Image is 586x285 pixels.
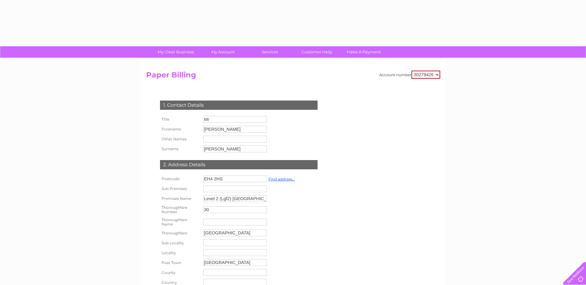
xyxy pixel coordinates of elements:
[158,228,202,238] th: Thoroughfare
[158,238,202,248] th: Sub Locality
[150,46,201,58] a: My Clear Business
[146,71,440,82] h2: Paper Billing
[268,177,295,181] a: Find address...
[158,124,202,134] th: Forename
[158,216,202,228] th: Thoroughfare Name
[158,204,202,216] th: Thoroughfare Number
[158,267,202,277] th: County
[158,194,202,204] th: Premises Name
[158,114,202,124] th: Title
[158,134,202,144] th: Other Names
[379,71,440,79] div: Account number
[160,101,318,110] div: 1. Contact Details
[158,258,202,267] th: Post Town
[244,46,295,58] a: Services
[158,248,202,258] th: Locality
[158,144,202,154] th: Surname
[158,174,202,184] th: Postcode
[291,46,342,58] a: Customer Help
[158,184,202,194] th: Sub Premises
[197,46,248,58] a: My Account
[160,160,318,169] div: 2. Address Details
[338,46,389,58] a: Make A Payment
